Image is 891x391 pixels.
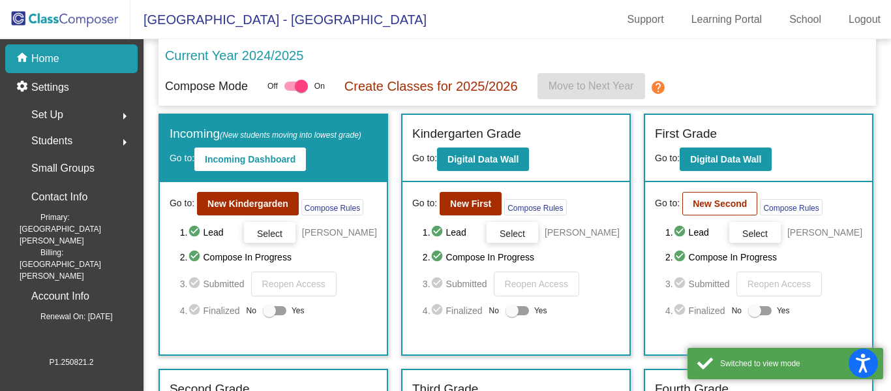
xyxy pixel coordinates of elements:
a: Logout [838,9,891,30]
mat-icon: settings [16,80,31,95]
button: Select [729,222,781,243]
span: 4. Finalized [180,303,240,319]
button: New Second [682,192,757,215]
button: Digital Data Wall [437,148,529,171]
button: Compose Rules [301,199,363,215]
mat-icon: check_circle [188,276,204,292]
button: Digital Data Wall [680,148,772,171]
b: New First [450,198,491,209]
mat-icon: check_circle [430,276,446,292]
b: Digital Data Wall [447,154,519,164]
b: Incoming Dashboard [205,154,295,164]
button: Reopen Access [494,272,579,296]
p: Settings [31,80,69,95]
span: Reopen Access [262,279,325,289]
span: (New students moving into lowest grade) [220,131,361,140]
mat-icon: check_circle [673,225,689,240]
label: Kindergarten Grade [412,125,521,144]
span: No [732,305,742,317]
button: Reopen Access [251,272,337,296]
span: Go to: [170,196,194,210]
span: 4. Finalized [665,303,725,319]
b: Digital Data Wall [690,154,761,164]
span: 1. Lead [423,225,480,240]
span: [PERSON_NAME] [302,226,377,239]
span: No [247,305,256,317]
span: Students [31,132,72,150]
mat-icon: check_circle [430,303,446,319]
button: Compose Rules [760,199,822,215]
mat-icon: check_circle [673,303,689,319]
span: 2. Compose In Progress [665,249,862,265]
span: 1. Lead [180,225,237,240]
p: Create Classes for 2025/2026 [344,76,518,96]
span: Primary: [GEOGRAPHIC_DATA][PERSON_NAME] [20,211,138,247]
p: Compose Mode [165,78,248,95]
span: Go to: [170,153,194,163]
mat-icon: check_circle [673,276,689,292]
button: Incoming Dashboard [194,148,306,171]
span: 2. Compose In Progress [180,249,377,265]
button: Move to Next Year [537,73,645,99]
mat-icon: check_circle [673,249,689,265]
button: New Kindergarden [197,192,299,215]
span: Off [267,80,278,92]
span: Go to: [412,196,437,210]
span: 3. Submitted [423,276,487,292]
button: Select [487,222,538,243]
span: Go to: [655,153,680,163]
p: Current Year 2024/2025 [165,46,303,65]
span: On [314,80,325,92]
span: Renewal On: [DATE] [20,311,112,322]
span: Yes [777,303,790,319]
span: 3. Submitted [665,276,730,292]
span: Go to: [412,153,437,163]
span: [PERSON_NAME] [787,226,862,239]
button: Compose Rules [504,199,566,215]
p: Contact Info [31,188,87,206]
span: [GEOGRAPHIC_DATA] - [GEOGRAPHIC_DATA] [130,9,427,30]
span: Select [257,228,282,239]
b: New Second [693,198,747,209]
span: 1. Lead [665,225,723,240]
button: New First [440,192,502,215]
a: Learning Portal [681,9,773,30]
span: Yes [534,303,547,319]
span: Set Up [31,106,63,124]
span: 4. Finalized [423,303,483,319]
span: Yes [292,303,305,319]
span: Move to Next Year [549,80,634,91]
label: Incoming [170,125,361,144]
mat-icon: check_circle [188,225,204,240]
span: No [489,305,499,317]
mat-icon: check_circle [430,225,446,240]
a: Support [617,9,674,30]
span: Select [742,228,768,239]
div: Switched to view mode [720,358,873,369]
span: Billing: [GEOGRAPHIC_DATA][PERSON_NAME] [20,247,138,282]
mat-icon: check_circle [188,303,204,319]
span: 3. Submitted [180,276,245,292]
span: Reopen Access [505,279,568,289]
p: Account Info [31,287,89,305]
mat-icon: arrow_right [117,134,132,150]
label: First Grade [655,125,717,144]
mat-icon: arrow_right [117,108,132,124]
p: Home [31,51,59,67]
span: Go to: [655,196,680,210]
p: Small Groups [31,159,95,178]
a: School [779,9,832,30]
span: 2. Compose In Progress [423,249,620,265]
span: [PERSON_NAME] [545,226,620,239]
button: Reopen Access [736,272,822,296]
b: New Kindergarden [207,198,288,209]
span: Reopen Access [748,279,811,289]
mat-icon: home [16,51,31,67]
button: Select [244,222,295,243]
mat-icon: check_circle [188,249,204,265]
mat-icon: help [650,80,666,95]
span: Select [500,228,525,239]
mat-icon: check_circle [430,249,446,265]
